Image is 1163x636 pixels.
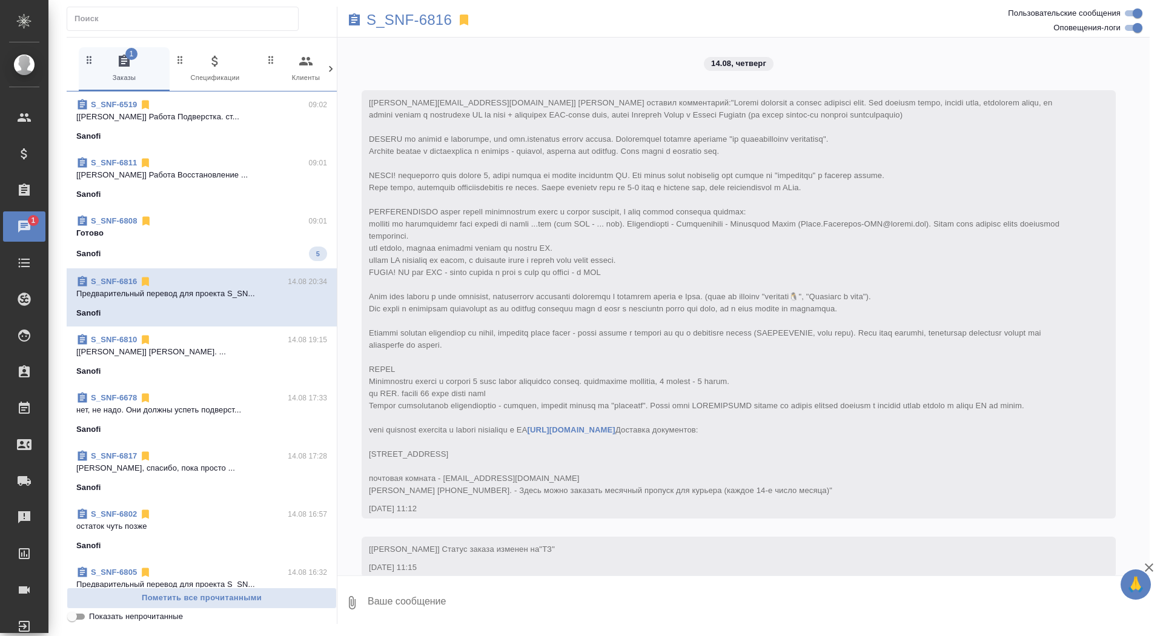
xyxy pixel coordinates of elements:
[174,54,186,65] svg: Зажми и перетащи, чтобы поменять порядок вкладок
[91,216,138,225] a: S_SNF-6808
[76,540,101,552] p: Sanofi
[67,268,337,326] div: S_SNF-681614.08 20:34Предварительный перевод для проекта S_SN...Sanofi
[91,568,137,577] a: S_SNF-6805
[139,99,151,111] svg: Отписаться
[76,111,327,123] p: [[PERSON_NAME]] Работа Подверстка. ст...
[91,100,137,109] a: S_SNF-6519
[308,99,327,111] p: 09:02
[539,545,555,554] span: "ТЗ"
[76,578,327,591] p: Предварительный перевод для проекта S_SN...
[76,404,327,416] p: нет, не надо. Они должны успеть подверст...
[369,503,1073,515] div: [DATE] 11:12
[67,326,337,385] div: S_SNF-681014.08 19:15[[PERSON_NAME]] [PERSON_NAME]. ...Sanofi
[84,54,95,65] svg: Зажми и перетащи, чтобы поменять порядок вкладок
[75,10,298,27] input: Поиск
[89,611,183,623] span: Показать непрочитанные
[288,334,327,346] p: 14.08 19:15
[308,215,327,227] p: 09:01
[91,451,137,460] a: S_SNF-6817
[139,157,151,169] svg: Отписаться
[76,169,327,181] p: [[PERSON_NAME]] Работа Восстановление ...
[139,450,151,462] svg: Отписаться
[67,588,337,609] button: Пометить все прочитанными
[76,288,327,300] p: Предварительный перевод для проекта S_SN...
[84,54,165,84] span: Заказы
[369,561,1073,574] div: [DATE] 11:15
[91,509,137,518] a: S_SNF-6802
[76,227,327,239] p: Готово
[91,393,137,402] a: S_SNF-6678
[76,307,101,319] p: Sanofi
[288,450,327,462] p: 14.08 17:28
[67,150,337,208] div: S_SNF-681109:01[[PERSON_NAME]] Работа Восстановление ...Sanofi
[174,54,256,84] span: Спецификации
[91,277,137,286] a: S_SNF-6816
[265,54,346,84] span: Клиенты
[76,462,327,474] p: [PERSON_NAME], спасибо, пока просто ...
[24,214,42,227] span: 1
[3,211,45,242] a: 1
[76,423,101,436] p: Sanofi
[76,482,101,494] p: Sanofi
[309,248,327,260] span: 5
[1053,22,1121,34] span: Оповещения-логи
[76,248,101,260] p: Sanofi
[67,91,337,150] div: S_SNF-651909:02[[PERSON_NAME]] Работа Подверстка. ст...Sanofi
[125,48,138,60] span: 1
[140,215,152,227] svg: Отписаться
[369,545,555,554] span: [[PERSON_NAME]] Статус заказа изменен на
[139,334,151,346] svg: Отписаться
[67,443,337,501] div: S_SNF-681714.08 17:28[PERSON_NAME], спасибо, пока просто ...Sanofi
[1121,569,1151,600] button: 🙏
[73,591,330,605] span: Пометить все прочитанными
[308,157,327,169] p: 09:01
[91,158,137,167] a: S_SNF-6811
[369,98,1062,495] span: [[PERSON_NAME][EMAIL_ADDRESS][DOMAIN_NAME]] [PERSON_NAME] оставил комментарий:
[91,335,137,344] a: S_SNF-6810
[366,14,452,26] a: S_SNF-6816
[265,54,277,65] svg: Зажми и перетащи, чтобы поменять порядок вкладок
[288,276,327,288] p: 14.08 20:34
[369,98,1062,495] span: "Loremi dolorsit a consec adipisci elit. Sed doeiusm tempo, incidi utla, etdolorem aliqu, en admi...
[76,520,327,532] p: остаток чуть позже
[139,392,151,404] svg: Отписаться
[67,559,337,617] div: S_SNF-680514.08 16:32Предварительный перевод для проекта S_SN...Sanofi
[139,508,151,520] svg: Отписаться
[67,208,337,268] div: S_SNF-680809:01ГотовоSanofi5
[288,508,327,520] p: 14.08 16:57
[528,425,615,434] a: [URL][DOMAIN_NAME]
[76,346,327,358] p: [[PERSON_NAME]] [PERSON_NAME]. ...
[139,566,151,578] svg: Отписаться
[76,188,101,200] p: Sanofi
[711,58,766,70] p: 14.08, четверг
[1008,7,1121,19] span: Пользовательские сообщения
[288,392,327,404] p: 14.08 17:33
[288,566,327,578] p: 14.08 16:32
[76,130,101,142] p: Sanofi
[1125,572,1146,597] span: 🙏
[67,501,337,559] div: S_SNF-680214.08 16:57остаток чуть позжеSanofi
[76,365,101,377] p: Sanofi
[67,385,337,443] div: S_SNF-667814.08 17:33нет, не надо. Они должны успеть подверст...Sanofi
